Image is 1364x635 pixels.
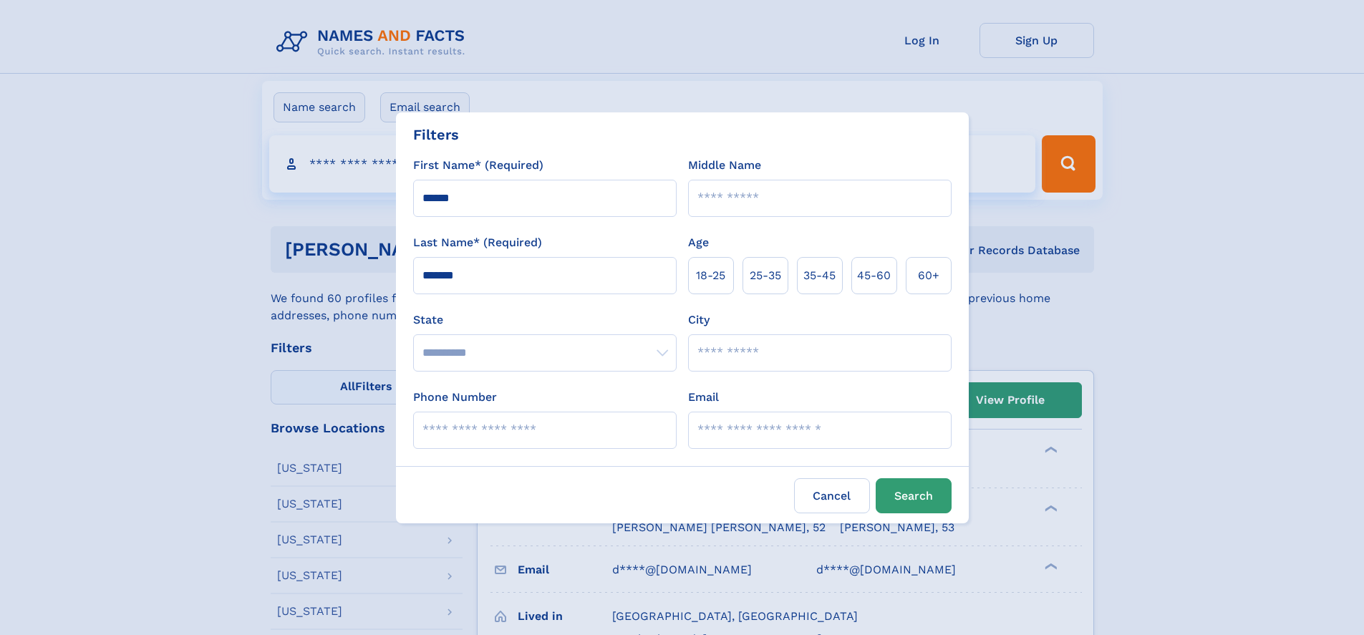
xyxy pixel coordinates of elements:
span: 45‑60 [857,267,891,284]
span: 18‑25 [696,267,725,284]
label: Email [688,389,719,406]
label: Middle Name [688,157,761,174]
span: 35‑45 [803,267,836,284]
span: 60+ [918,267,939,284]
label: Age [688,234,709,251]
div: Filters [413,124,459,145]
label: Cancel [794,478,870,513]
button: Search [876,478,952,513]
span: 25‑35 [750,267,781,284]
label: City [688,311,710,329]
label: Phone Number [413,389,497,406]
label: State [413,311,677,329]
label: First Name* (Required) [413,157,543,174]
label: Last Name* (Required) [413,234,542,251]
